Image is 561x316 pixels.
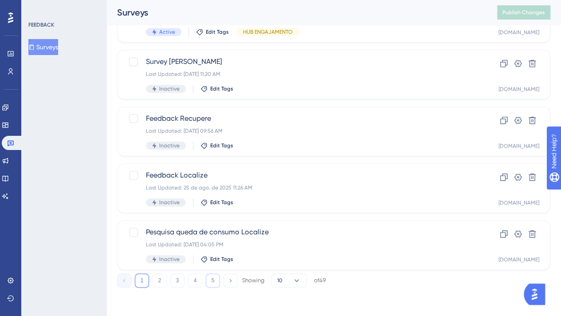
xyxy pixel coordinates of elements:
[153,273,167,288] button: 2
[277,277,282,284] span: 10
[146,241,451,248] div: Last Updated: [DATE] 04:05 PM
[135,273,149,288] button: 1
[159,256,180,263] span: Inactive
[210,199,233,206] span: Edit Tags
[28,39,58,55] button: Surveys
[146,71,451,78] div: Last Updated: [DATE] 11:20 AM
[210,85,233,92] span: Edit Tags
[200,256,233,263] button: Edit Tags
[159,28,175,36] span: Active
[146,227,451,237] span: Pesquisa queda de consumo Localize
[200,142,233,149] button: Edit Tags
[206,273,220,288] button: 5
[524,281,550,308] iframe: UserGuiding AI Assistant Launcher
[497,5,550,20] button: Publish Changes
[117,6,475,19] div: Surveys
[498,29,539,36] div: [DOMAIN_NAME]
[200,199,233,206] button: Edit Tags
[188,273,202,288] button: 4
[146,170,451,181] span: Feedback Localize
[170,273,184,288] button: 3
[498,256,539,263] div: [DOMAIN_NAME]
[271,273,307,288] button: 10
[159,85,180,92] span: Inactive
[21,2,55,13] span: Need Help?
[159,142,180,149] span: Inactive
[210,256,233,263] span: Edit Tags
[498,199,539,206] div: [DOMAIN_NAME]
[314,276,326,284] div: of 49
[243,28,293,36] span: HUB ENGAJAMENTO
[210,142,233,149] span: Edit Tags
[242,276,264,284] div: Showing
[502,9,545,16] span: Publish Changes
[28,21,54,28] div: FEEDBACK
[146,113,451,124] span: Feedback Recupere
[146,184,451,191] div: Last Updated: 25 de ago. de 2025 11:26 AM
[498,86,539,93] div: [DOMAIN_NAME]
[146,56,451,67] span: Survey [PERSON_NAME]
[498,142,539,150] div: [DOMAIN_NAME]
[146,127,451,134] div: Last Updated: [DATE] 09:56 AM
[159,199,180,206] span: Inactive
[206,28,229,36] span: Edit Tags
[200,85,233,92] button: Edit Tags
[196,28,229,36] button: Edit Tags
